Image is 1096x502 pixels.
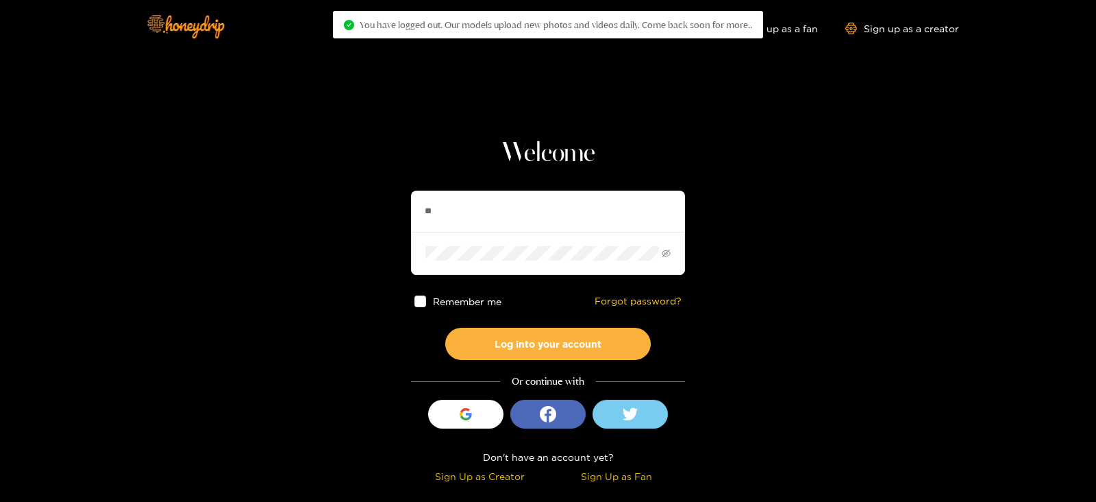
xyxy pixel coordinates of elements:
a: Sign up as a creator [845,23,959,34]
span: You have logged out. Our models upload new photos and videos daily. Come back soon for more.. [360,19,752,30]
span: eye-invisible [662,249,671,258]
a: Forgot password? [595,296,682,307]
div: Or continue with [411,374,685,390]
span: Remember me [433,296,501,307]
button: Log into your account [445,328,651,360]
div: Don't have an account yet? [411,449,685,465]
h1: Welcome [411,137,685,170]
div: Sign Up as Creator [414,468,545,484]
a: Sign up as a fan [724,23,818,34]
span: check-circle [344,20,354,30]
div: Sign Up as Fan [551,468,682,484]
